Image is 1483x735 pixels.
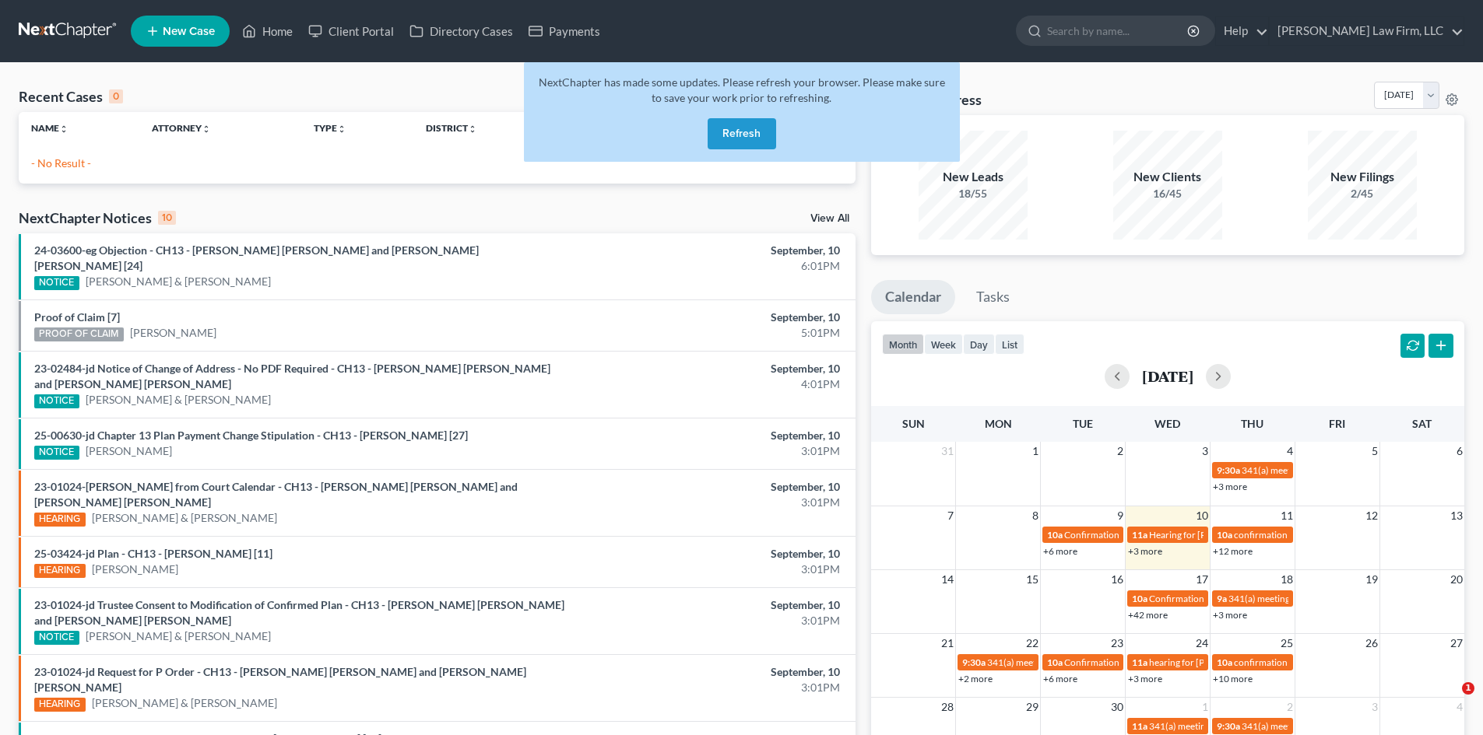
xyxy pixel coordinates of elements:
iframe: Intercom live chat [1430,682,1467,719]
a: [PERSON_NAME] [130,325,216,341]
i: unfold_more [202,124,211,134]
div: HEARING [34,564,86,578]
span: 15 [1024,570,1040,589]
span: Sat [1412,417,1432,430]
span: 31 [940,442,955,460]
a: [PERSON_NAME] & [PERSON_NAME] [92,510,277,526]
span: Hearing for [PERSON_NAME] and [PERSON_NAME] [1149,529,1362,541]
span: 7 [946,506,955,525]
a: +12 more [1213,545,1253,557]
span: 1 [1031,442,1040,460]
span: 13 [1449,506,1464,525]
span: Fri [1329,417,1345,430]
a: Typeunfold_more [314,122,346,134]
span: hearing for [PERSON_NAME] [1149,656,1269,668]
div: 16/45 [1113,186,1222,201]
span: NextChapter has made some updates. Please refresh your browser. Please make sure to save your wor... [539,75,945,104]
div: NOTICE [34,631,79,645]
div: New Leads [919,168,1028,186]
span: 10a [1217,656,1232,668]
span: 11a [1132,529,1147,541]
span: 1 [1462,682,1474,695]
a: 25-03424-jd Plan - CH13 - [PERSON_NAME] [11] [34,547,272,560]
a: Client Portal [300,17,402,45]
span: 21 [940,634,955,653]
a: +42 more [1128,609,1168,621]
a: +3 more [1213,481,1247,492]
div: HEARING [34,698,86,712]
a: Home [234,17,300,45]
div: New Filings [1308,168,1417,186]
div: September, 10 [582,664,840,680]
div: 2/45 [1308,186,1417,201]
span: confirmation hearing for [PERSON_NAME] [1234,529,1409,541]
span: Sun [902,417,925,430]
span: 11 [1279,506,1295,525]
a: +3 more [1128,545,1162,557]
span: 2 [1285,698,1295,716]
div: HEARING [34,513,86,527]
span: New Case [163,26,215,37]
a: [PERSON_NAME] [86,443,172,459]
div: September, 10 [582,243,840,258]
div: 18/55 [919,186,1028,201]
a: [PERSON_NAME] Law Firm, LLC [1270,17,1464,45]
span: Confirmation Hearing for [PERSON_NAME] [1149,593,1327,604]
div: 3:01PM [582,562,840,577]
i: unfold_more [59,124,69,134]
span: 341(a) meeting for [PERSON_NAME] [1242,720,1392,732]
span: 24 [1194,634,1210,653]
span: Tue [1073,417,1093,430]
a: +10 more [1213,673,1253,684]
span: 10a [1217,529,1232,541]
a: +3 more [1213,609,1247,621]
span: confirmation hearing for [PERSON_NAME] [1234,656,1409,668]
span: 11a [1132,656,1147,668]
div: September, 10 [582,479,840,495]
span: 30 [1109,698,1125,716]
div: PROOF OF CLAIM [34,327,124,341]
span: 8 [1031,506,1040,525]
input: Search by name... [1047,16,1190,45]
div: NOTICE [34,276,79,290]
div: 3:01PM [582,613,840,628]
span: 22 [1024,634,1040,653]
i: unfold_more [468,124,477,134]
a: Attorneyunfold_more [152,122,211,134]
a: Help [1216,17,1268,45]
span: 10a [1047,529,1063,541]
a: Nameunfold_more [31,122,69,134]
div: September, 10 [582,546,840,562]
div: 0 [109,89,123,103]
button: list [995,334,1024,355]
button: Refresh [708,118,776,149]
h2: [DATE] [1142,368,1193,384]
a: Districtunfold_more [426,122,477,134]
a: Tasks [962,280,1024,314]
span: 16 [1109,570,1125,589]
span: Wed [1154,417,1180,430]
div: 3:01PM [582,680,840,695]
div: NOTICE [34,446,79,460]
div: 6:01PM [582,258,840,274]
span: 12 [1364,506,1379,525]
span: 25 [1279,634,1295,653]
span: Thu [1241,417,1263,430]
a: +6 more [1043,673,1077,684]
span: 5 [1370,442,1379,460]
div: September, 10 [582,361,840,376]
span: 27 [1449,634,1464,653]
div: NextChapter Notices [19,208,176,227]
a: [PERSON_NAME] [92,562,178,577]
a: +6 more [1043,545,1077,557]
span: 23 [1109,634,1125,653]
a: 23-01024-[PERSON_NAME] from Court Calendar - CH13 - [PERSON_NAME] [PERSON_NAME] and [PERSON_NAME]... [34,480,518,509]
div: 3:01PM [582,443,840,459]
span: 11a [1132,720,1147,732]
span: 3 [1370,698,1379,716]
p: - No Result - [31,156,843,171]
span: 341(a) meeting for [PERSON_NAME] [987,656,1137,668]
div: NOTICE [34,394,79,408]
span: 4 [1285,442,1295,460]
a: 23-01024-jd Trustee Consent to Modification of Confirmed Plan - CH13 - [PERSON_NAME] [PERSON_NAME... [34,598,564,627]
